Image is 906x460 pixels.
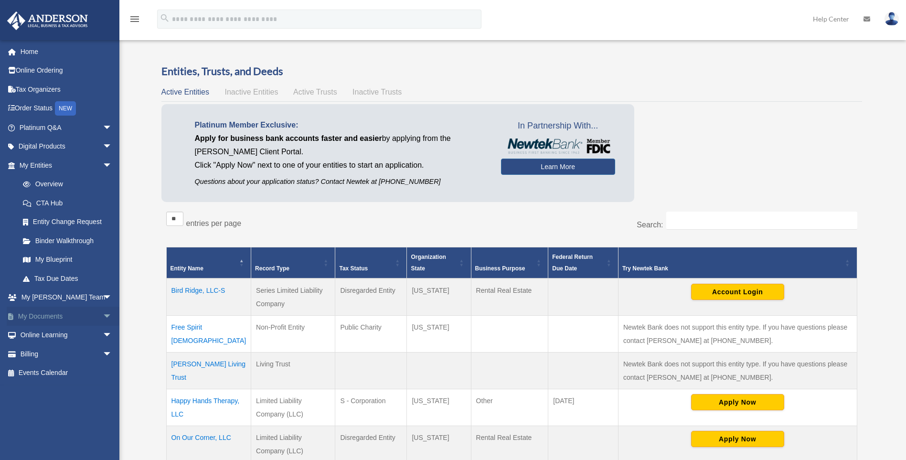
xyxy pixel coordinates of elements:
a: menu [129,17,140,25]
td: Non-Profit Entity [251,315,335,352]
a: Billingarrow_drop_down [7,344,127,364]
span: Tax Status [339,265,368,272]
a: My Entitiesarrow_drop_down [7,156,122,175]
span: arrow_drop_down [103,118,122,138]
td: Other [471,389,548,426]
span: Active Entities [161,88,209,96]
td: [PERSON_NAME] Living Trust [166,352,251,389]
a: Tax Due Dates [13,269,122,288]
div: NEW [55,101,76,116]
span: arrow_drop_down [103,344,122,364]
span: Entity Name [171,265,203,272]
p: Questions about your application status? Contact Newtek at [PHONE_NUMBER] [195,176,487,188]
span: arrow_drop_down [103,156,122,175]
span: arrow_drop_down [103,137,122,157]
td: S - Corporation [335,389,407,426]
span: Inactive Entities [224,88,278,96]
button: Apply Now [691,431,784,447]
th: Tax Status: Activate to sort [335,247,407,278]
span: Active Trusts [293,88,337,96]
span: arrow_drop_down [103,307,122,326]
p: Platinum Member Exclusive: [195,118,487,132]
th: Business Purpose: Activate to sort [471,247,548,278]
th: Organization State: Activate to sort [407,247,471,278]
td: Disregarded Entity [335,278,407,316]
a: Entity Change Request [13,213,122,232]
i: search [160,13,170,23]
a: My [PERSON_NAME] Teamarrow_drop_down [7,288,127,307]
a: Binder Walkthrough [13,231,122,250]
th: Try Newtek Bank : Activate to sort [618,247,857,278]
th: Entity Name: Activate to invert sorting [166,247,251,278]
th: Federal Return Due Date: Activate to sort [548,247,618,278]
button: Apply Now [691,394,784,410]
a: Tax Organizers [7,80,127,99]
td: Newtek Bank does not support this entity type. If you have questions please contact [PERSON_NAME]... [618,315,857,352]
a: Order StatusNEW [7,99,127,118]
a: My Blueprint [13,250,122,269]
a: Learn More [501,159,615,175]
a: Online Ordering [7,61,127,80]
td: Limited Liability Company (LLC) [251,389,335,426]
a: Overview [13,175,117,194]
i: menu [129,13,140,25]
a: Home [7,42,127,61]
a: Account Login [691,288,784,295]
span: In Partnership With... [501,118,615,134]
a: Digital Productsarrow_drop_down [7,137,127,156]
span: arrow_drop_down [103,288,122,308]
td: Series Limited Liability Company [251,278,335,316]
td: [DATE] [548,389,618,426]
a: Platinum Q&Aarrow_drop_down [7,118,127,137]
a: My Documentsarrow_drop_down [7,307,127,326]
th: Record Type: Activate to sort [251,247,335,278]
span: Business Purpose [475,265,525,272]
h3: Entities, Trusts, and Deeds [161,64,862,79]
td: Bird Ridge, LLC-S [166,278,251,316]
td: Public Charity [335,315,407,352]
button: Account Login [691,284,784,300]
span: Organization State [411,254,446,272]
div: Try Newtek Bank [622,263,842,274]
td: Rental Real Estate [471,278,548,316]
img: Anderson Advisors Platinum Portal [4,11,91,30]
label: entries per page [186,219,242,227]
p: by applying from the [PERSON_NAME] Client Portal. [195,132,487,159]
a: CTA Hub [13,193,122,213]
span: arrow_drop_down [103,326,122,345]
a: Online Learningarrow_drop_down [7,326,127,345]
td: [US_STATE] [407,389,471,426]
a: Events Calendar [7,364,127,383]
td: Free Spirit [DEMOGRAPHIC_DATA] [166,315,251,352]
td: Happy Hands Therapy, LLC [166,389,251,426]
img: User Pic [885,12,899,26]
label: Search: [637,221,663,229]
td: Newtek Bank does not support this entity type. If you have questions please contact [PERSON_NAME]... [618,352,857,389]
span: Apply for business bank accounts faster and easier [195,134,382,142]
span: Federal Return Due Date [552,254,593,272]
td: [US_STATE] [407,278,471,316]
span: Inactive Trusts [352,88,402,96]
td: Living Trust [251,352,335,389]
p: Click "Apply Now" next to one of your entities to start an application. [195,159,487,172]
td: [US_STATE] [407,315,471,352]
img: NewtekBankLogoSM.png [506,139,610,154]
span: Record Type [255,265,289,272]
